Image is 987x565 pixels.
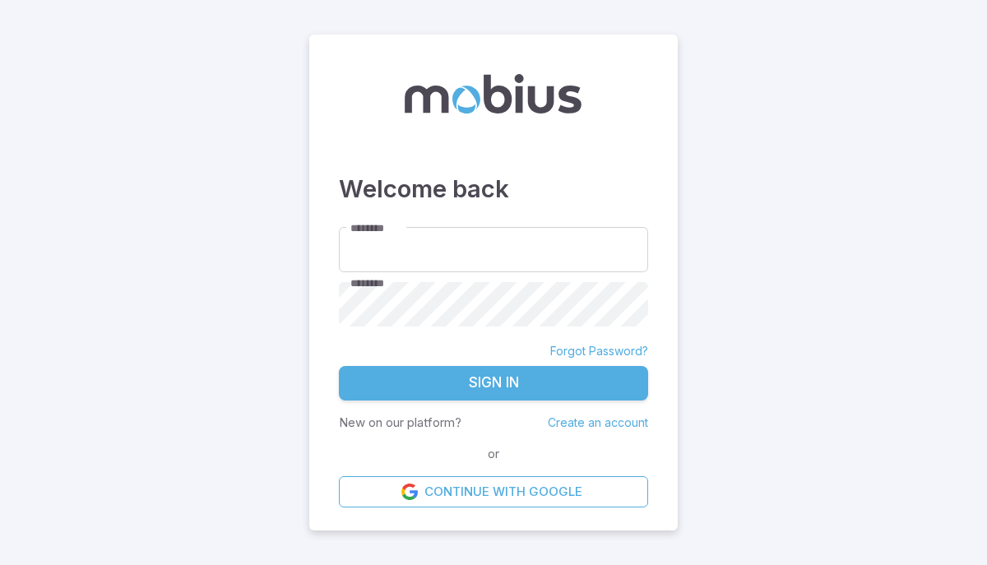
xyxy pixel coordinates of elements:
a: Create an account [548,415,648,429]
a: Continue with Google [339,476,648,507]
h3: Welcome back [339,171,648,207]
a: Forgot Password? [550,343,648,359]
p: New on our platform? [339,414,461,432]
button: Sign In [339,366,648,401]
span: or [484,445,503,463]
